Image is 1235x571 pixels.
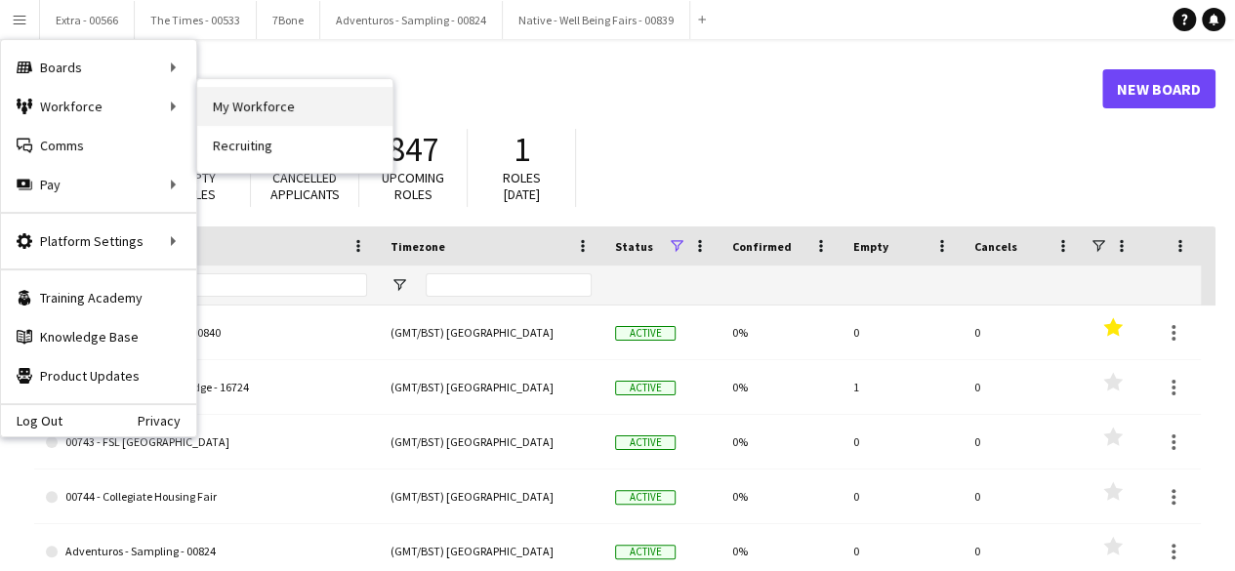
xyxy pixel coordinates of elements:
a: My Workforce [197,87,392,126]
a: Training Academy [1,278,196,317]
span: Empty [853,239,888,254]
span: Confirmed [732,239,792,254]
div: 0% [720,415,842,469]
div: (GMT/BST) [GEOGRAPHIC_DATA] [379,306,603,359]
div: (GMT/BST) [GEOGRAPHIC_DATA] [379,415,603,469]
div: (GMT/BST) [GEOGRAPHIC_DATA] [379,469,603,523]
div: 0 [963,415,1084,469]
a: 00744 - Collegiate Housing Fair [46,469,367,524]
div: 0% [720,469,842,523]
button: Adventuros - Sampling - 00824 [320,1,503,39]
span: Timezone [391,239,445,254]
span: Active [615,326,676,341]
div: Platform Settings [1,222,196,261]
button: 7Bone [257,1,320,39]
a: Recruiting [197,126,392,165]
h1: Boards [34,74,1102,103]
div: 0 [842,469,963,523]
div: Boards [1,48,196,87]
span: Cancels [974,239,1017,254]
div: 0% [720,306,842,359]
span: Roles [DATE] [503,169,541,203]
a: Native - Well Being Fairs - 00840 [46,306,367,360]
div: 0 [963,469,1084,523]
a: 00743 - FSL [GEOGRAPHIC_DATA] [46,415,367,469]
div: Workforce [1,87,196,126]
span: 847 [389,128,438,171]
span: Active [615,435,676,450]
button: The Times - 00533 [135,1,257,39]
span: 1 [514,128,530,171]
div: Pay [1,165,196,204]
a: Product Updates [1,356,196,395]
span: Status [615,239,653,254]
input: Board name Filter Input [81,273,367,297]
div: 0 [963,360,1084,414]
a: Privacy [138,413,196,428]
div: (GMT/BST) [GEOGRAPHIC_DATA] [379,360,603,414]
div: 0 [842,415,963,469]
div: 0 [963,306,1084,359]
a: New Board [1102,69,1215,108]
a: Autograph Dental Cambridge - 16724 [46,360,367,415]
a: Knowledge Base [1,317,196,356]
button: Native - Well Being Fairs - 00839 [503,1,690,39]
a: Log Out [1,413,62,428]
a: Comms [1,126,196,165]
button: Open Filter Menu [391,276,408,294]
span: Upcoming roles [382,169,444,203]
button: Extra - 00566 [40,1,135,39]
div: 1 [842,360,963,414]
span: Cancelled applicants [270,169,340,203]
span: Active [615,545,676,559]
div: 0 [842,306,963,359]
span: Active [615,381,676,395]
span: Active [615,490,676,505]
div: 0% [720,360,842,414]
input: Timezone Filter Input [426,273,592,297]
